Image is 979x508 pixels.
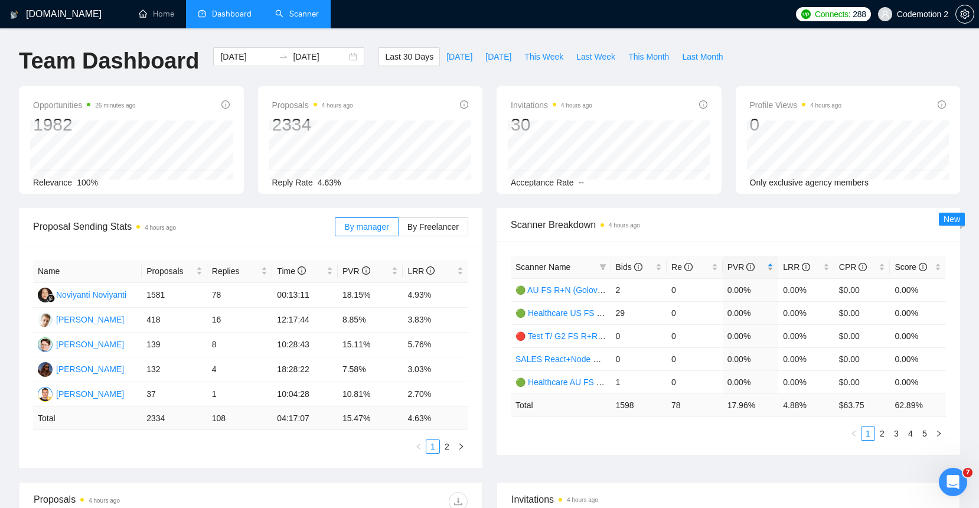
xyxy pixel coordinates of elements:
span: 7 [963,468,973,477]
a: 2 [440,440,453,453]
div: [PERSON_NAME] [56,313,124,326]
td: $ 63.75 [834,393,890,416]
a: 1 [861,427,874,440]
li: Previous Page [847,426,861,441]
td: 2334 [142,407,207,430]
span: filter [597,258,609,276]
td: 0.00% [723,278,779,301]
span: 4.63% [318,178,341,187]
img: AP [38,337,53,352]
div: 0 [750,113,842,136]
td: 0 [667,347,723,370]
img: gigradar-bm.png [47,294,55,302]
span: Relevance [33,178,72,187]
td: $0.00 [834,324,890,347]
td: 3.03% [403,357,468,382]
h1: Team Dashboard [19,47,199,75]
div: Noviyanti Noviyanti [56,288,126,301]
td: 10.81% [338,382,403,407]
span: info-circle [362,266,370,275]
td: 4 [207,357,273,382]
span: By manager [344,222,389,232]
button: left [847,426,861,441]
span: info-circle [460,100,468,109]
td: $0.00 [834,370,890,393]
button: Last Month [675,47,729,66]
td: 0.00% [778,278,834,301]
span: This Week [524,50,563,63]
input: Start date [220,50,274,63]
td: 139 [142,333,207,357]
td: 418 [142,308,207,333]
button: Last 30 Days [378,47,440,66]
li: 2 [440,439,454,454]
div: 1982 [33,113,136,136]
span: Replies [212,265,259,278]
img: DB [38,312,53,327]
a: NNNoviyanti Noviyanti [38,289,126,299]
td: 0.00% [778,347,834,370]
time: 4 hours ago [609,222,640,229]
a: 4 [904,427,917,440]
th: Proposals [142,260,207,283]
span: info-circle [684,263,693,271]
td: 0.00% [723,347,779,370]
td: 10:28:43 [272,333,338,357]
span: Invitations [511,492,945,507]
span: info-circle [859,263,867,271]
span: This Month [628,50,669,63]
li: Next Page [454,439,468,454]
span: Bids [616,262,642,272]
td: 29 [611,301,667,324]
td: Total [511,393,611,416]
span: to [279,52,288,61]
li: Previous Page [412,439,426,454]
td: 0.00% [778,324,834,347]
a: 🔴 Test T/ G2 FS R+RN+N/ 06.03 [515,331,639,341]
button: This Week [518,47,570,66]
input: End date [293,50,347,63]
td: 18:28:22 [272,357,338,382]
td: 1 [207,382,273,407]
button: setting [955,5,974,24]
span: By Freelancer [407,222,459,232]
td: 108 [207,407,273,430]
td: 16 [207,308,273,333]
li: 5 [918,426,932,441]
td: 1598 [611,393,667,416]
button: left [412,439,426,454]
span: Last Week [576,50,615,63]
span: Re [671,262,693,272]
button: right [454,439,468,454]
span: LRR [783,262,810,272]
time: 4 hours ago [567,497,598,503]
div: [PERSON_NAME] [56,338,124,351]
a: SK[PERSON_NAME] [38,389,124,398]
a: 🟢 AU FS R+N (Golovach FS) [515,285,626,295]
th: Name [33,260,142,283]
li: 1 [861,426,875,441]
span: PVR [727,262,755,272]
time: 4 hours ago [89,497,120,504]
td: 17.96 % [723,393,779,416]
img: upwork-logo.png [801,9,811,19]
time: 4 hours ago [810,102,841,109]
div: 30 [511,113,592,136]
a: 🟢 Healthcare US FS R+N (Golovach FS) [515,308,669,318]
li: Next Page [932,426,946,441]
span: Opportunities [33,98,136,112]
td: 62.89 % [890,393,946,416]
td: 3.83% [403,308,468,333]
span: Time [277,266,305,276]
td: 0 [667,278,723,301]
td: 0.00% [890,347,946,370]
time: 26 minutes ago [95,102,135,109]
span: setting [956,9,974,19]
td: 0.00% [890,301,946,324]
td: $0.00 [834,347,890,370]
span: info-circle [919,263,927,271]
a: SALES React+Node Good client [515,354,635,364]
span: -- [579,178,584,187]
span: swap-right [279,52,288,61]
span: right [458,443,465,450]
